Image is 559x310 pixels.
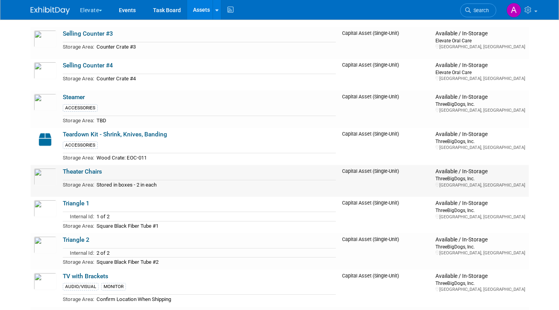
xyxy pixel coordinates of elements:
[63,223,94,229] span: Storage Area:
[339,233,433,270] td: Capital Asset (Single-Unit)
[94,74,336,83] td: Counter Crate #4
[63,62,113,69] a: Selling Counter #4
[63,118,94,123] span: Storage Area:
[339,165,433,197] td: Capital Asset (Single-Unit)
[435,214,525,220] div: [GEOGRAPHIC_DATA], [GEOGRAPHIC_DATA]
[435,94,525,101] div: Available / In-Storage
[63,212,94,221] td: Internal Id:
[94,295,336,304] td: Confirm Location When Shipping
[435,76,525,82] div: [GEOGRAPHIC_DATA], [GEOGRAPHIC_DATA]
[435,69,525,76] div: Elevate Oral Care
[435,286,525,292] div: [GEOGRAPHIC_DATA], [GEOGRAPHIC_DATA]
[63,76,94,82] span: Storage Area:
[94,153,336,162] td: Wood Crate: EOC-011
[435,101,525,107] div: ThreeBigDogs, Inc.
[435,37,525,44] div: Elevate Oral Care
[435,168,525,175] div: Available / In-Storage
[435,182,525,188] div: [GEOGRAPHIC_DATA], [GEOGRAPHIC_DATA]
[94,221,336,230] td: Square Black Fiber Tube #1
[435,175,525,182] div: ThreeBigDogs, Inc.
[435,145,525,150] div: [GEOGRAPHIC_DATA], [GEOGRAPHIC_DATA]
[31,7,70,15] img: ExhibitDay
[435,207,525,214] div: ThreeBigDogs, Inc.
[435,138,525,145] div: ThreeBigDogs, Inc.
[435,200,525,207] div: Available / In-Storage
[63,273,108,280] a: TV with Brackets
[435,107,525,113] div: [GEOGRAPHIC_DATA], [GEOGRAPHIC_DATA]
[94,212,336,221] td: 1 of 2
[34,131,56,148] img: Capital-Asset-Icon-2.png
[63,283,98,290] div: AUDIO/VISUAL
[63,131,167,138] a: Teardown Kit - Shrink, Knives, Banding
[339,128,433,165] td: Capital Asset (Single-Unit)
[435,62,525,69] div: Available / In-Storage
[63,104,98,112] div: ACCESSORIES
[435,250,525,256] div: [GEOGRAPHIC_DATA], [GEOGRAPHIC_DATA]
[471,7,489,13] span: Search
[94,257,336,266] td: Square Black Fiber Tube #2
[101,283,126,290] div: MONITOR
[435,280,525,286] div: ThreeBigDogs, Inc.
[63,94,85,101] a: Steamer
[63,168,102,175] a: Theater Chairs
[435,243,525,250] div: ThreeBigDogs, Inc.
[339,270,433,307] td: Capital Asset (Single-Unit)
[339,59,433,91] td: Capital Asset (Single-Unit)
[63,182,94,188] span: Storage Area:
[63,30,113,37] a: Selling Counter #3
[63,44,94,50] span: Storage Area:
[63,296,94,302] span: Storage Area:
[63,200,89,207] a: Triangle 1
[63,259,94,265] span: Storage Area:
[339,197,433,233] td: Capital Asset (Single-Unit)
[339,91,433,128] td: Capital Asset (Single-Unit)
[435,273,525,280] div: Available / In-Storage
[435,44,525,50] div: [GEOGRAPHIC_DATA], [GEOGRAPHIC_DATA]
[339,27,433,59] td: Capital Asset (Single-Unit)
[63,141,98,149] div: ACCESSORIES
[460,4,496,17] a: Search
[63,248,94,257] td: Internal Id:
[94,116,336,125] td: TBD
[63,236,89,243] a: Triangle 2
[435,236,525,243] div: Available / In-Storage
[435,30,525,37] div: Available / In-Storage
[63,155,94,161] span: Storage Area:
[94,42,336,51] td: Counter Crate #3
[506,3,521,18] img: Art Stewart
[94,180,336,189] td: Stored in boxes - 2 in each
[435,131,525,138] div: Available / In-Storage
[94,248,336,257] td: 2 of 2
